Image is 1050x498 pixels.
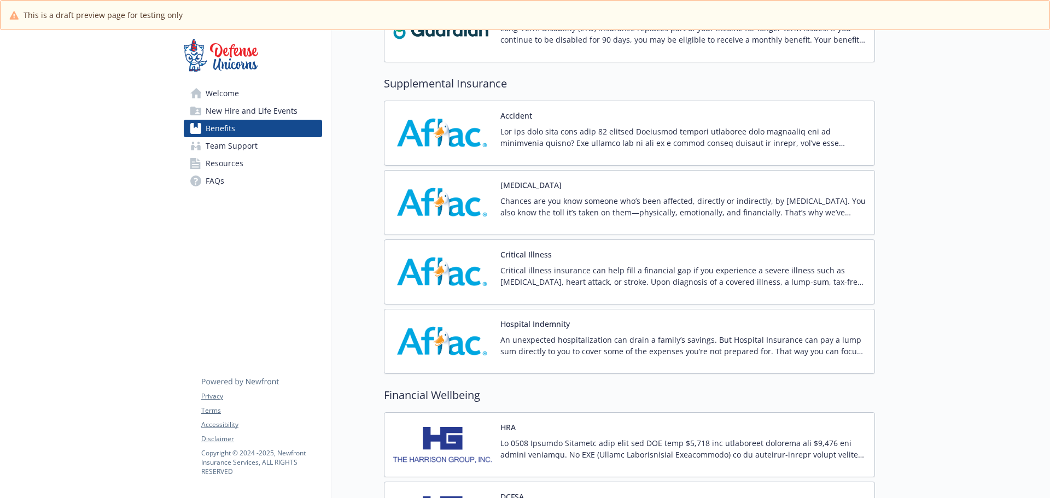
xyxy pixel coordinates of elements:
[393,421,492,468] img: Harrison Group carrier logo
[500,195,866,218] p: Chances are you know someone who’s been affected, directly or indirectly, by [MEDICAL_DATA]. You ...
[393,110,492,156] img: AFLAC carrier logo
[184,172,322,190] a: FAQs
[206,120,235,137] span: Benefits
[500,179,562,191] button: [MEDICAL_DATA]
[206,172,224,190] span: FAQs
[201,406,322,415] a: Terms
[201,434,322,444] a: Disclaimer
[500,22,866,45] p: Long-Term Disability (LTD) insurance replaces part of your income for longer-term issues. If you ...
[201,420,322,430] a: Accessibility
[184,85,322,102] a: Welcome
[393,249,492,295] img: AFLAC carrier logo
[384,75,875,92] h2: Supplemental Insurance
[393,179,492,226] img: AFLAC carrier logo
[384,387,875,403] h2: Financial Wellbeing
[500,334,866,357] p: An unexpected hospitalization can drain a family’s savings. But Hospital Insurance can pay a lump...
[206,85,239,102] span: Welcome
[393,7,492,53] img: Guardian carrier logo
[500,318,570,330] button: Hospital Indemnity
[500,265,866,288] p: Critical illness insurance can help fill a financial gap if you experience a severe illness such ...
[184,102,322,120] a: New Hire and Life Events
[206,155,243,172] span: Resources
[500,126,866,149] p: Lor ips dolo sita cons adip 82 elitsed Doeiusmod tempori utlaboree dolo magnaaliq eni ad minimven...
[500,110,532,121] button: Accident
[184,137,322,155] a: Team Support
[500,249,552,260] button: Critical Illness
[206,102,297,120] span: New Hire and Life Events
[201,448,322,476] p: Copyright © 2024 - 2025 , Newfront Insurance Services, ALL RIGHTS RESERVED
[393,318,492,365] img: AFLAC carrier logo
[184,155,322,172] a: Resources
[500,421,516,433] button: HRA
[500,437,866,460] p: Lo 0508 Ipsumdo Sitametc adip elit sed DOE temp $5,718 inc utlaboreet dolorema ali $9,476 eni adm...
[184,120,322,137] a: Benefits
[24,9,183,21] span: This is a draft preview page for testing only
[201,391,322,401] a: Privacy
[206,137,258,155] span: Team Support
